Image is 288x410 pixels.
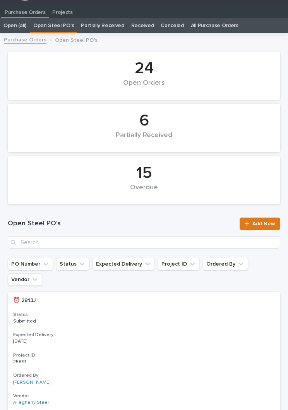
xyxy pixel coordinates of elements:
[13,296,38,304] p: ⏰ 2813J
[13,400,49,405] a: Allegheny Steel
[21,111,267,130] div: 6
[13,372,275,379] h3: Ordered By
[13,393,275,399] h3: Vendor
[21,79,267,95] div: Open Orders
[13,358,28,365] p: 25891
[21,184,267,200] div: Overdue
[8,273,42,286] button: Vendor
[93,258,155,270] button: Expected Delivery
[13,319,78,324] p: Submitted
[13,339,78,344] p: [DATE]
[3,18,26,33] a: Open (all)
[5,3,45,16] p: Purchase Orders
[21,163,267,183] div: 15
[13,352,275,359] h3: Project ID
[21,59,267,78] div: 24
[13,312,275,318] h3: Status
[4,35,46,44] a: Purchase Orders
[49,3,76,18] a: Projects
[191,18,238,33] a: All Purchase Orders
[131,18,154,33] a: Received
[52,3,73,16] p: Projects
[8,258,53,270] button: PO Number
[203,258,248,270] button: Ordered By
[8,219,235,228] h1: Open Steel PO's
[161,18,184,33] a: Canceled
[240,218,280,230] a: Add New
[33,18,74,33] a: Open Steel PO's
[8,236,280,249] input: Search
[158,258,200,270] button: Project ID
[81,18,124,33] a: Partially Received
[21,131,267,148] div: Partially Received
[13,332,275,338] h3: Expected Delivery
[13,380,50,385] a: [PERSON_NAME]
[56,258,89,270] button: Status
[252,221,275,226] span: Add New
[1,3,49,17] a: Purchase Orders
[55,35,98,44] p: Open Steel PO's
